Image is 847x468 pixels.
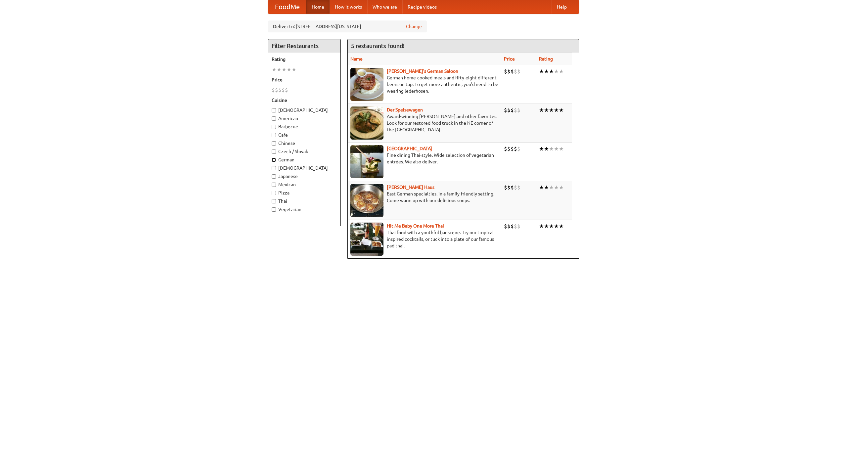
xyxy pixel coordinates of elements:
a: [PERSON_NAME]'s German Saloon [387,68,458,74]
li: ★ [272,66,277,73]
li: $ [514,184,517,191]
li: ★ [549,106,554,114]
li: ★ [539,145,544,152]
li: $ [514,223,517,230]
label: [DEMOGRAPHIC_DATA] [272,107,337,113]
li: $ [278,86,282,94]
li: ★ [549,68,554,75]
li: ★ [559,184,564,191]
img: esthers.jpg [350,68,383,101]
a: Who we are [367,0,402,14]
input: Mexican [272,183,276,187]
li: $ [517,106,520,114]
label: Thai [272,198,337,204]
li: ★ [554,145,559,152]
li: ★ [549,184,554,191]
img: babythai.jpg [350,223,383,256]
label: [DEMOGRAPHIC_DATA] [272,165,337,171]
li: ★ [549,223,554,230]
a: Rating [539,56,553,62]
input: Pizza [272,191,276,195]
input: Thai [272,199,276,203]
li: ★ [539,106,544,114]
li: $ [517,223,520,230]
li: $ [504,106,507,114]
p: East German specialties, in a family-friendly setting. Come warm up with our delicious soups. [350,191,499,204]
li: ★ [544,223,549,230]
li: ★ [539,68,544,75]
li: $ [507,68,511,75]
a: Hit Me Baby One More Thai [387,223,444,229]
li: $ [507,223,511,230]
li: ★ [544,68,549,75]
h5: Cuisine [272,97,337,104]
li: ★ [559,223,564,230]
a: How it works [330,0,367,14]
li: $ [514,145,517,152]
li: ★ [277,66,282,73]
label: Mexican [272,181,337,188]
li: $ [507,184,511,191]
a: Der Speisewagen [387,107,423,112]
ng-pluralize: 5 restaurants found! [351,43,405,49]
label: Vegetarian [272,206,337,213]
li: ★ [559,145,564,152]
a: Price [504,56,515,62]
h4: Filter Restaurants [268,39,340,53]
a: Help [552,0,572,14]
li: $ [504,223,507,230]
label: Japanese [272,173,337,180]
li: $ [517,68,520,75]
li: $ [511,145,514,152]
li: ★ [539,223,544,230]
li: $ [514,68,517,75]
input: Chinese [272,141,276,146]
input: Barbecue [272,125,276,129]
img: kohlhaus.jpg [350,184,383,217]
input: Japanese [272,174,276,179]
label: Barbecue [272,123,337,130]
a: [GEOGRAPHIC_DATA] [387,146,432,151]
li: ★ [544,106,549,114]
li: ★ [559,68,564,75]
li: $ [504,184,507,191]
input: American [272,116,276,121]
a: Home [306,0,330,14]
li: $ [272,86,275,94]
input: Cafe [272,133,276,137]
li: ★ [291,66,296,73]
p: Thai food with a youthful bar scene. Try our tropical inspired cocktails, or tuck into a plate of... [350,229,499,249]
img: speisewagen.jpg [350,106,383,140]
h5: Rating [272,56,337,63]
li: $ [511,223,514,230]
input: Vegetarian [272,207,276,212]
label: Pizza [272,190,337,196]
label: German [272,156,337,163]
li: ★ [554,223,559,230]
li: ★ [282,66,287,73]
label: American [272,115,337,122]
li: $ [511,184,514,191]
li: ★ [287,66,291,73]
p: German home-cooked meals and fifty-eight different beers on tap. To get more authentic, you'd nee... [350,74,499,94]
b: [PERSON_NAME] Haus [387,185,434,190]
li: ★ [539,184,544,191]
li: $ [504,145,507,152]
li: ★ [554,106,559,114]
label: Czech / Slovak [272,148,337,155]
li: $ [517,184,520,191]
li: $ [514,106,517,114]
img: satay.jpg [350,145,383,178]
input: [DEMOGRAPHIC_DATA] [272,108,276,112]
p: Award-winning [PERSON_NAME] and other favorites. Look for our restored food truck in the NE corne... [350,113,499,133]
li: $ [285,86,288,94]
input: [DEMOGRAPHIC_DATA] [272,166,276,170]
label: Cafe [272,132,337,138]
div: Deliver to: [STREET_ADDRESS][US_STATE] [268,21,427,32]
li: $ [275,86,278,94]
li: $ [282,86,285,94]
li: $ [507,106,511,114]
li: $ [511,106,514,114]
